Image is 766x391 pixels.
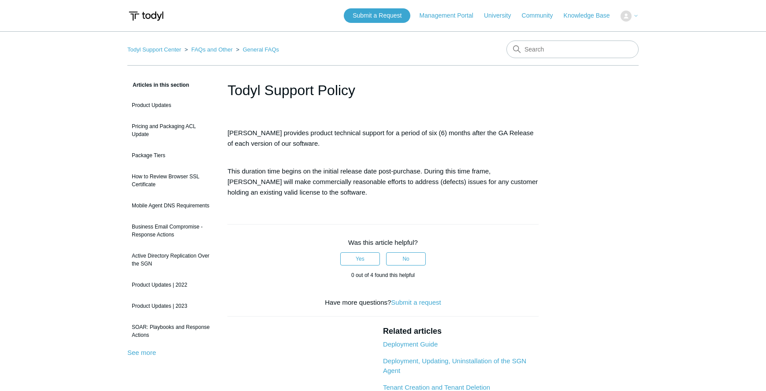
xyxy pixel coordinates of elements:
[383,325,539,337] h2: Related articles
[383,357,526,375] a: Deployment, Updating, Uninstallation of the SGN Agent
[420,11,482,20] a: Management Portal
[348,239,418,246] span: Was this article helpful?
[391,299,441,306] a: Submit a request
[227,128,539,149] p: [PERSON_NAME] provides product technical support for a period of six (6) months after the GA Rele...
[351,272,415,278] span: 0 out of 4 found this helpful
[227,298,539,308] div: Have more questions?
[383,340,438,348] a: Deployment Guide
[127,197,214,214] a: Mobile Agent DNS Requirements
[183,46,234,53] li: FAQs and Other
[227,80,539,101] h1: Todyl Support Policy
[127,8,165,24] img: Todyl Support Center Help Center home page
[127,277,214,293] a: Product Updates | 2022
[127,147,214,164] a: Package Tiers
[243,46,279,53] a: General FAQs
[234,46,279,53] li: General FAQs
[383,384,490,391] a: Tenant Creation and Tenant Deletion
[386,252,426,266] button: This article was not helpful
[127,82,189,88] span: Articles in this section
[127,46,183,53] li: Todyl Support Center
[127,118,214,143] a: Pricing and Packaging ACL Update
[484,11,520,20] a: University
[227,155,539,198] p: This duration time begins on the initial release date post-purchase. During this time frame, [PER...
[127,319,214,343] a: SOAR: Playbooks and Response Actions
[127,247,214,272] a: Active Directory Replication Over the SGN
[127,218,214,243] a: Business Email Compromise - Response Actions
[506,41,639,58] input: Search
[522,11,562,20] a: Community
[127,298,214,314] a: Product Updates | 2023
[127,349,156,356] a: See more
[344,8,410,23] a: Submit a Request
[564,11,619,20] a: Knowledge Base
[127,168,214,193] a: How to Review Browser SSL Certificate
[340,252,380,266] button: This article was helpful
[191,46,233,53] a: FAQs and Other
[127,97,214,114] a: Product Updates
[127,46,181,53] a: Todyl Support Center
